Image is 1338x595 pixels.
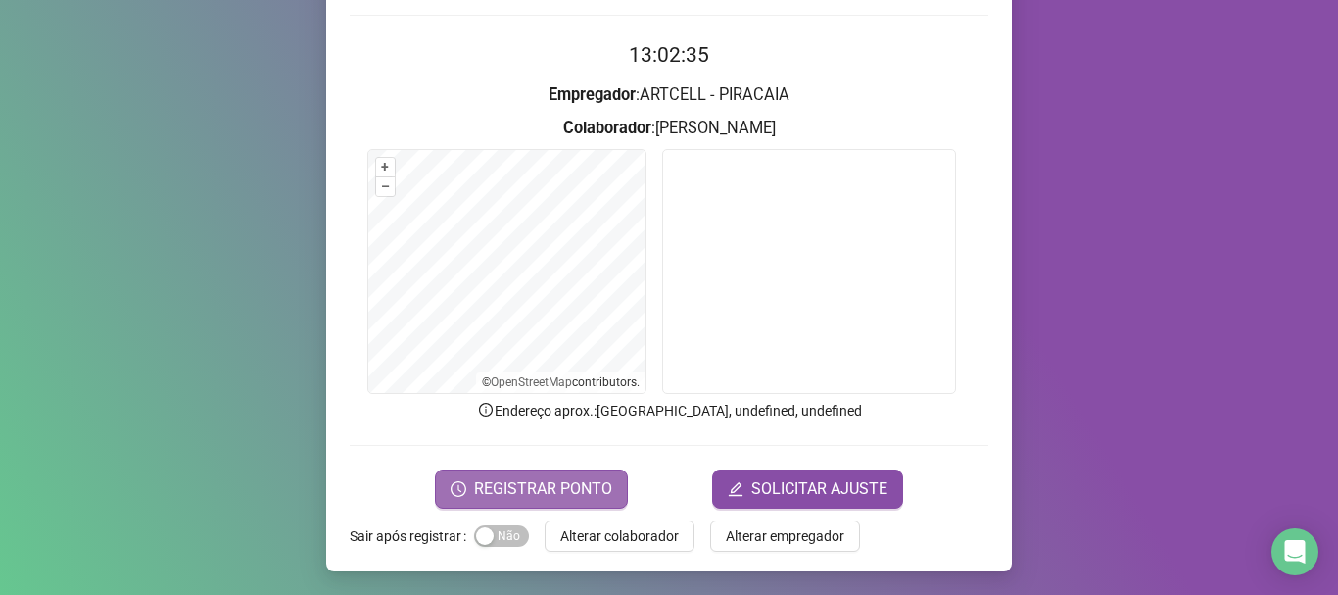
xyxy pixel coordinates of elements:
[712,470,903,509] button: editSOLICITAR AJUSTE
[726,525,844,547] span: Alterar empregador
[350,116,988,141] h3: : [PERSON_NAME]
[560,525,679,547] span: Alterar colaborador
[1271,528,1318,575] div: Open Intercom Messenger
[376,177,395,196] button: –
[491,375,572,389] a: OpenStreetMap
[474,477,612,501] span: REGISTRAR PONTO
[350,521,474,552] label: Sair após registrar
[549,85,636,104] strong: Empregador
[482,375,640,389] li: © contributors.
[435,470,628,509] button: REGISTRAR PONTO
[563,119,651,137] strong: Colaborador
[545,521,694,552] button: Alterar colaborador
[629,43,709,67] time: 13:02:35
[350,82,988,108] h3: : ARTCELL - PIRACAIA
[477,401,495,419] span: info-circle
[710,521,860,552] button: Alterar empregador
[751,477,887,501] span: SOLICITAR AJUSTE
[376,158,395,176] button: +
[451,481,466,497] span: clock-circle
[728,481,743,497] span: edit
[350,400,988,421] p: Endereço aprox. : [GEOGRAPHIC_DATA], undefined, undefined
